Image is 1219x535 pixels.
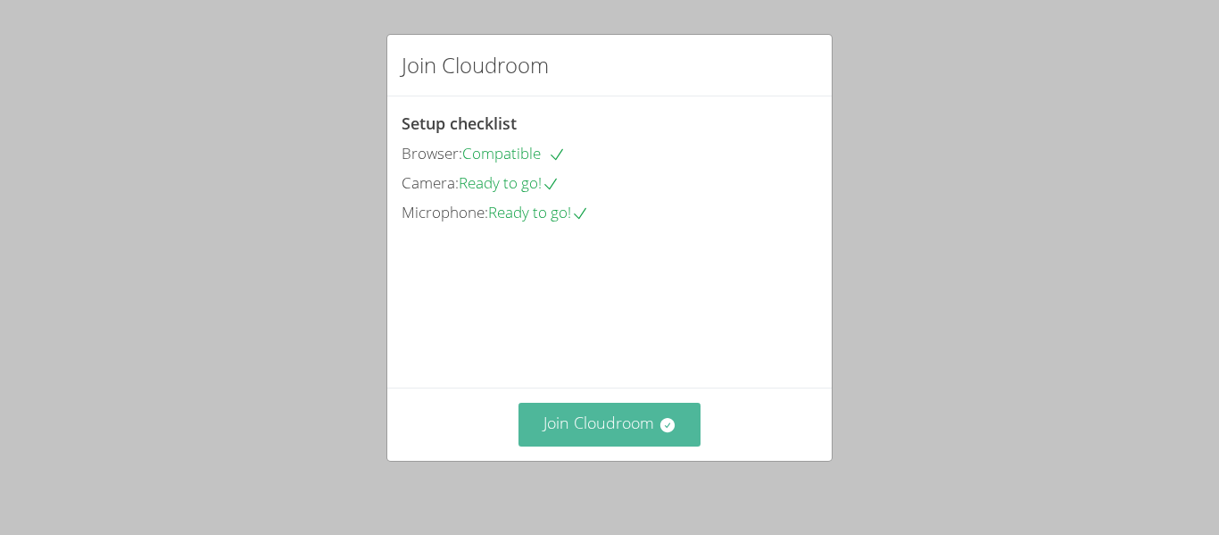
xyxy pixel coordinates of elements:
span: Microphone: [402,202,488,222]
span: Compatible [462,143,566,163]
span: Camera: [402,172,459,193]
button: Join Cloudroom [518,403,701,447]
h2: Join Cloudroom [402,49,549,81]
span: Ready to go! [488,202,589,222]
span: Setup checklist [402,113,517,134]
span: Ready to go! [459,172,560,193]
span: Browser: [402,143,462,163]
